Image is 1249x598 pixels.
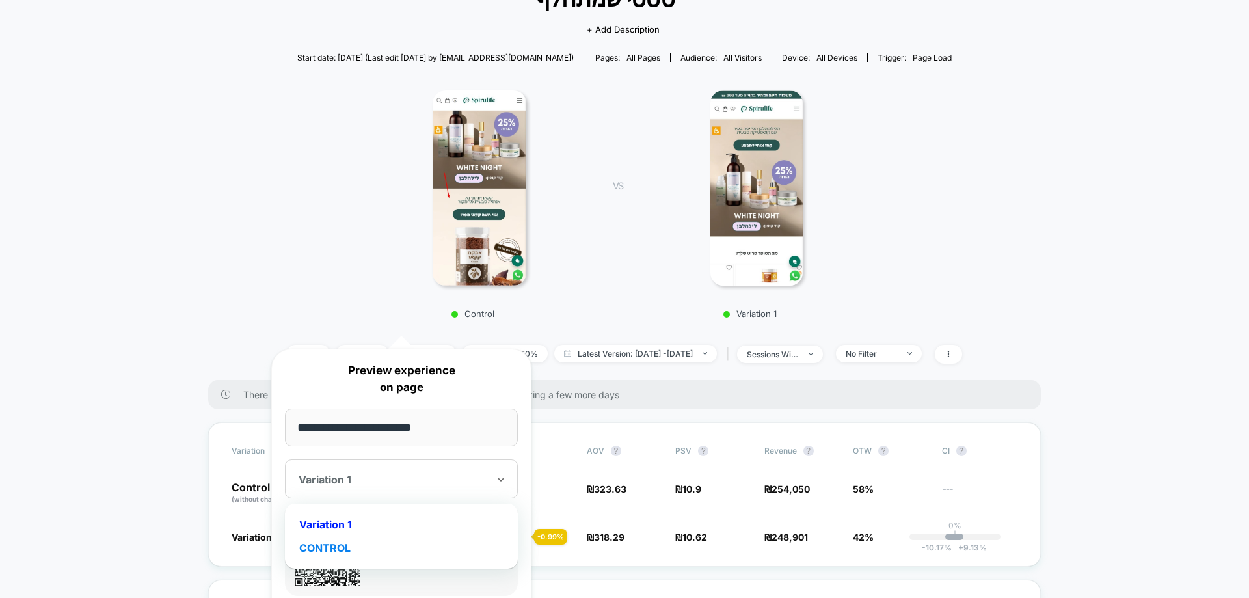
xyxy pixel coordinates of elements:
span: Start date: [DATE] (Last edit [DATE] by [EMAIL_ADDRESS][DOMAIN_NAME]) [297,53,574,62]
img: Variation 1 main [710,90,803,286]
span: 254,050 [772,483,810,495]
span: 42% [853,532,874,543]
span: 318.29 [594,532,624,543]
span: 58% [853,483,874,495]
span: ₪ [587,483,626,495]
span: Variation 1 [232,532,278,543]
span: AOV [587,446,604,455]
div: Variation 1 [291,513,511,536]
span: Device: [772,53,867,62]
span: All Visitors [723,53,762,62]
span: VS [613,180,623,191]
span: Page Load [913,53,952,62]
div: Pages: [595,53,660,62]
div: Trigger: [878,53,952,62]
img: calendar [564,350,571,357]
span: CI [942,446,1014,456]
span: -10.17 % [922,543,952,552]
p: Control [232,482,307,504]
span: 9.13 % [952,543,987,552]
span: ₪ [764,532,808,543]
span: Variation [232,446,303,456]
button: ? [698,446,708,456]
span: Revenue [764,446,797,455]
span: --- [942,485,1017,504]
p: Preview experience on page [285,362,518,396]
span: + Add Description [587,23,660,36]
span: 10.62 [682,532,707,543]
div: CONTROL [291,536,511,560]
p: | [954,530,956,540]
span: ₪ [675,532,707,543]
div: sessions with impression [747,349,799,359]
img: end [809,353,813,355]
div: - 0.99 % [534,529,567,545]
span: 248,901 [772,532,808,543]
button: ? [956,446,967,456]
span: | [723,345,737,364]
button: ? [611,446,621,456]
img: Control main [433,90,526,286]
span: (without changes) [232,495,290,503]
p: 0% [948,521,961,530]
button: ? [878,446,889,456]
span: + [958,543,963,552]
div: Audience: [680,53,762,62]
span: PSV [675,446,692,455]
span: OTW [853,446,924,456]
span: 10.9 [682,483,701,495]
span: ₪ [764,483,810,495]
span: ₪ [675,483,701,495]
p: Control [359,308,587,319]
span: all pages [626,53,660,62]
span: Latest Version: [DATE] - [DATE] [554,345,717,362]
button: ? [803,446,814,456]
span: 323.63 [594,483,626,495]
p: Variation 1 [636,308,864,319]
span: There are still no statistically significant results. We recommend waiting a few more days [243,389,1015,400]
span: ₪ [587,532,624,543]
span: all devices [816,53,857,62]
div: No Filter [846,349,898,359]
img: end [907,352,912,355]
img: end [703,352,707,355]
